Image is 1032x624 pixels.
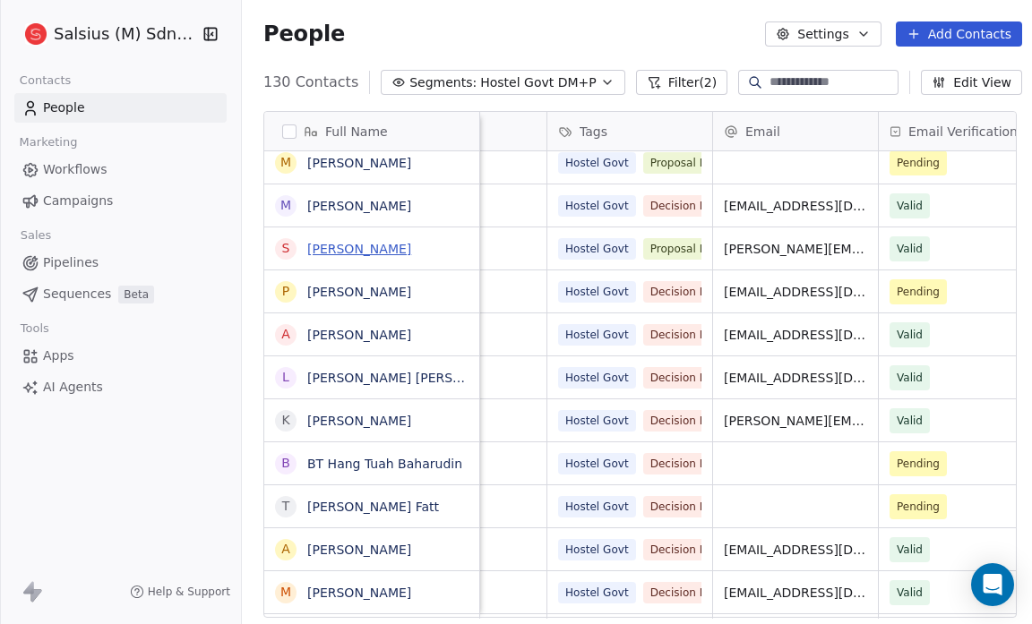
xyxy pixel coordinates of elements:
[43,378,103,397] span: AI Agents
[130,585,230,599] a: Help & Support
[558,195,636,217] span: Hostel Govt
[14,248,227,278] a: Pipelines
[264,112,479,150] div: Full Name
[558,410,636,432] span: Hostel Govt
[263,21,345,47] span: People
[558,496,636,517] span: Hostel Govt
[643,152,761,174] span: Proposal Persuader
[558,367,636,389] span: Hostel Govt
[724,541,867,559] span: [EMAIL_ADDRESS][DOMAIN_NAME]
[724,240,867,258] span: [PERSON_NAME][EMAIL_ADDRESS][DOMAIN_NAME]
[897,455,940,473] span: Pending
[43,253,99,272] span: Pipelines
[643,496,740,517] span: Decision Maker
[14,372,227,402] a: AI Agents
[897,240,923,258] span: Valid
[14,93,227,123] a: People
[897,412,923,430] span: Valid
[897,283,940,301] span: Pending
[307,242,411,256] a: [PERSON_NAME]
[643,281,740,303] span: Decision Maker
[724,197,867,215] span: [EMAIL_ADDRESS][DOMAIN_NAME]
[480,73,597,92] span: Hostel Govt DM+P
[21,19,191,49] button: Salsius (M) Sdn Bhd
[307,156,411,170] a: [PERSON_NAME]
[280,196,291,215] div: M
[43,346,74,365] span: Apps
[25,23,47,45] img: logo%20salsius.png
[148,585,230,599] span: Help & Support
[13,222,59,249] span: Sales
[643,367,740,389] span: Decision Maker
[643,195,740,217] span: Decision Maker
[643,324,740,346] span: Decision Maker
[12,129,85,156] span: Marketing
[307,586,411,600] a: [PERSON_NAME]
[118,286,154,303] span: Beta
[280,583,291,602] div: M
[14,186,227,216] a: Campaigns
[307,371,520,385] a: [PERSON_NAME] [PERSON_NAME]
[281,411,289,430] div: K
[558,152,636,174] span: Hostel Govt
[643,238,761,260] span: Proposal Persuader
[643,453,740,474] span: Decision Maker
[724,283,867,301] span: [EMAIL_ADDRESS][DOMAIN_NAME]
[897,326,923,344] span: Valid
[43,285,111,303] span: Sequences
[263,72,358,93] span: 130 Contacts
[14,341,227,371] a: Apps
[307,328,411,342] a: [PERSON_NAME]
[897,584,923,602] span: Valid
[43,98,85,117] span: People
[307,414,411,428] a: [PERSON_NAME]
[765,21,881,47] button: Settings
[897,197,923,215] span: Valid
[724,326,867,344] span: [EMAIL_ADDRESS][DOMAIN_NAME]
[896,21,1022,47] button: Add Contacts
[558,453,636,474] span: Hostel Govt
[897,154,940,172] span: Pending
[282,239,290,258] div: s
[724,412,867,430] span: [PERSON_NAME][EMAIL_ADDRESS][DOMAIN_NAME]
[281,454,290,473] div: B
[307,457,462,471] a: BT Hang Tuah Baharudin
[643,539,740,560] span: Decision Maker
[281,325,290,344] div: A
[264,151,480,619] div: grid
[643,582,740,603] span: Decision Maker
[971,563,1014,606] div: Open Intercom Messenger
[307,500,439,514] a: [PERSON_NAME] Fatt
[713,112,878,150] div: Email
[897,541,923,559] span: Valid
[43,192,113,210] span: Campaigns
[54,22,198,46] span: Salsius (M) Sdn Bhd
[282,282,289,301] div: P
[897,498,940,516] span: Pending
[307,543,411,557] a: [PERSON_NAME]
[558,539,636,560] span: Hostel Govt
[724,584,867,602] span: [EMAIL_ADDRESS][DOMAIN_NAME]
[325,123,388,141] span: Full Name
[282,497,290,516] div: T
[307,199,411,213] a: [PERSON_NAME]
[547,112,712,150] div: Tags
[558,582,636,603] span: Hostel Govt
[14,155,227,184] a: Workflows
[12,67,79,94] span: Contacts
[558,324,636,346] span: Hostel Govt
[636,70,728,95] button: Filter(2)
[281,540,290,559] div: A
[14,279,227,309] a: SequencesBeta
[307,285,411,299] a: [PERSON_NAME]
[921,70,1022,95] button: Edit View
[282,368,289,387] div: L
[580,123,607,141] span: Tags
[558,238,636,260] span: Hostel Govt
[409,73,477,92] span: Segments:
[43,160,107,179] span: Workflows
[13,315,56,342] span: Tools
[745,123,780,141] span: Email
[558,281,636,303] span: Hostel Govt
[643,410,740,432] span: Decision Maker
